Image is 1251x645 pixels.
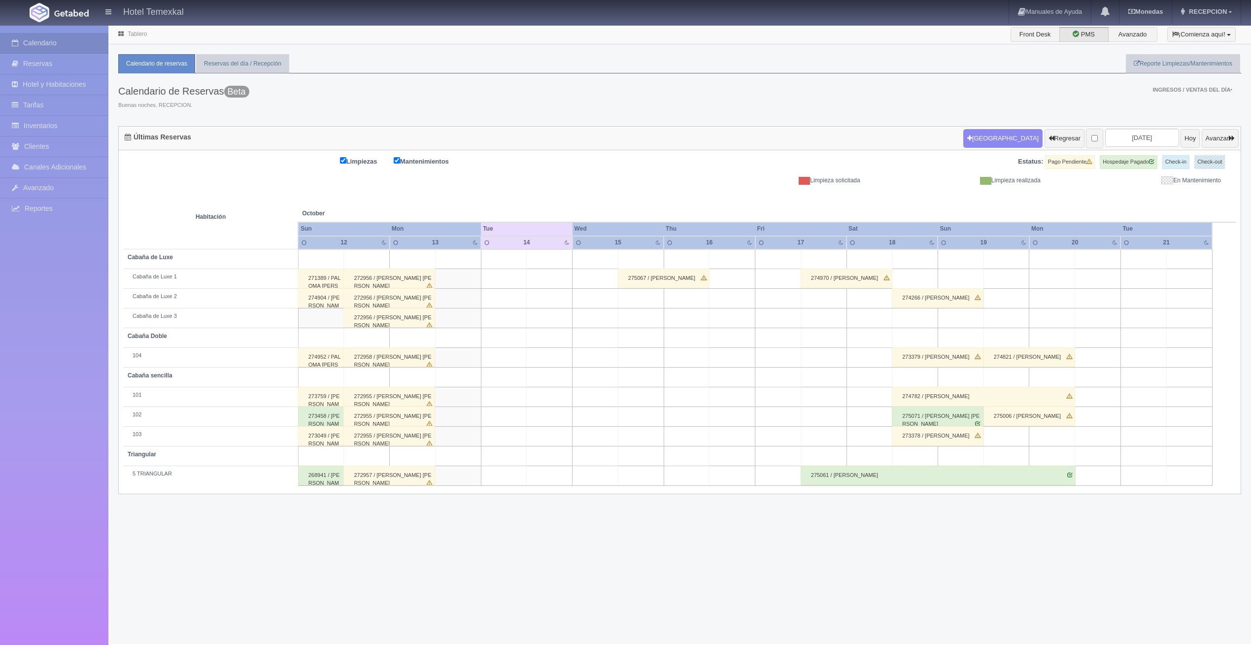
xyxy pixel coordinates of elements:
[1126,54,1240,73] a: Reporte Limpiezas/Mantenimientos
[1059,27,1109,42] label: PMS
[330,238,358,247] div: 12
[969,238,998,247] div: 19
[394,157,400,164] input: Mantenimientos
[755,222,846,236] th: Fri
[1128,8,1163,15] b: Monedas
[1120,222,1212,236] th: Tue
[343,407,435,426] div: 272955 / [PERSON_NAME] [PERSON_NAME]
[343,387,435,407] div: 272955 / [PERSON_NAME] [PERSON_NAME]
[128,333,167,339] b: Cabaña Doble
[128,352,294,360] div: 104
[343,466,435,485] div: 272957 / [PERSON_NAME] [PERSON_NAME]
[687,176,868,185] div: Limpieza solicitada
[128,312,294,320] div: Cabaña de Luxe 3
[868,176,1048,185] div: Limpieza realizada
[196,54,289,73] a: Reservas del día / Recepción
[298,466,344,485] div: 268941 / [PERSON_NAME]
[1152,238,1181,247] div: 21
[394,155,464,167] label: Mantenimientos
[128,451,156,458] b: Triangular
[421,238,449,247] div: 13
[1194,155,1225,169] label: Check-out
[224,86,249,98] span: Beta
[1045,129,1084,148] button: Regresar
[298,426,344,446] div: 273049 / [PERSON_NAME]
[512,238,541,247] div: 14
[938,222,1029,236] th: Sun
[128,391,294,399] div: 101
[801,269,892,288] div: 274970 / [PERSON_NAME]
[298,347,344,367] div: 274952 / PALOMA [PERSON_NAME]
[118,54,195,73] a: Calendario de reservas
[30,3,49,22] img: Getabed
[695,238,724,247] div: 16
[481,222,572,236] th: Tue
[1186,8,1227,15] span: RECEPCION
[128,470,294,478] div: 5 TRIANGULAR
[298,222,389,236] th: Sun
[1202,129,1239,148] button: Avanzar
[573,222,664,236] th: Wed
[128,411,294,419] div: 102
[340,155,392,167] label: Limpiezas
[1011,27,1060,42] label: Front Desk
[1018,157,1043,167] label: Estatus:
[128,273,294,281] div: Cabaña de Luxe 1
[664,222,755,236] th: Thu
[298,269,344,288] div: 271389 / PALOMA [PERSON_NAME]
[846,222,938,236] th: Sat
[1167,27,1236,42] button: ¡Comienza aquí!
[196,213,226,220] strong: Habitación
[1029,222,1120,236] th: Mon
[892,387,1075,407] div: 274782 / [PERSON_NAME]
[1100,155,1157,169] label: Hospedaje Pagado
[343,426,435,446] div: 272955 / [PERSON_NAME] [PERSON_NAME]
[128,254,173,261] b: Cabaña de Luxe
[1181,129,1200,148] button: Hoy
[128,431,294,439] div: 103
[618,269,710,288] div: 275067 / [PERSON_NAME]
[801,466,1076,485] div: 275061 / [PERSON_NAME]
[298,288,344,308] div: 274904 / [PERSON_NAME]
[604,238,632,247] div: 15
[118,102,249,109] span: Buenas noches, RECEPCION.
[298,407,344,426] div: 273458 / [PERSON_NAME]
[983,407,1075,426] div: 275006 / [PERSON_NAME]
[878,238,906,247] div: 18
[892,347,983,367] div: 273379 / [PERSON_NAME]
[963,129,1043,148] button: [GEOGRAPHIC_DATA]
[892,288,983,308] div: 274266 / [PERSON_NAME]
[343,269,435,288] div: 272956 / [PERSON_NAME] [PERSON_NAME]
[1162,155,1189,169] label: Check-in
[118,86,249,97] h3: Calendario de Reservas
[340,157,346,164] input: Limpiezas
[125,134,191,141] h4: Últimas Reservas
[128,293,294,301] div: Cabaña de Luxe 2
[343,308,435,328] div: 272956 / [PERSON_NAME] [PERSON_NAME]
[343,347,435,367] div: 272958 / [PERSON_NAME] [PERSON_NAME]
[1048,176,1228,185] div: En Mantenimiento
[1060,238,1089,247] div: 20
[302,209,477,218] span: October
[983,347,1075,367] div: 274821 / [PERSON_NAME]
[298,387,344,407] div: 273759 / [PERSON_NAME]
[786,238,815,247] div: 17
[892,407,983,426] div: 275071 / [PERSON_NAME] [PERSON_NAME]
[343,288,435,308] div: 272956 / [PERSON_NAME] [PERSON_NAME]
[54,9,89,17] img: Getabed
[128,31,147,37] a: Tablero
[390,222,481,236] th: Mon
[123,5,184,17] h4: Hotel Temexkal
[1108,27,1157,42] label: Avanzado
[128,372,172,379] b: Cabaña sencilla
[892,426,983,446] div: 273378 / [PERSON_NAME]
[1045,155,1095,169] label: Pago Pendiente
[1152,87,1232,93] span: Ingresos / Ventas del día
